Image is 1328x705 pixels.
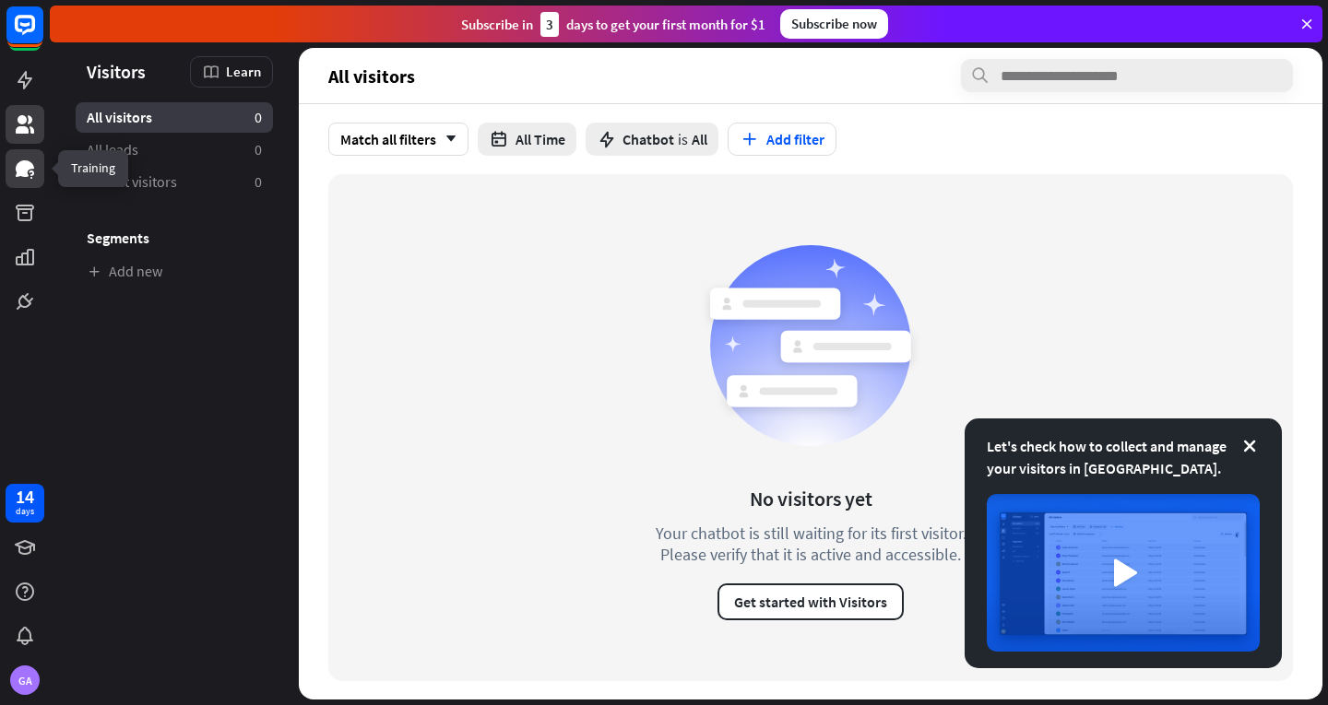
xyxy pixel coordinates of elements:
span: All visitors [87,108,152,127]
div: days [16,505,34,518]
i: arrow_down [436,134,456,145]
span: Chatbot [622,130,674,148]
div: Subscribe now [780,9,888,39]
span: Learn [226,63,261,80]
div: Your chatbot is still waiting for its first visitor. Please verify that it is active and accessible. [622,523,1000,565]
aside: 0 [255,172,262,192]
aside: 0 [255,108,262,127]
button: Get started with Visitors [717,583,904,620]
div: Subscribe in days to get your first month for $1 [461,12,765,37]
a: 14 days [6,484,44,523]
a: Recent visitors 0 [76,167,273,197]
img: image [987,494,1260,652]
div: 3 [540,12,559,37]
span: Recent visitors [87,172,177,192]
div: GA [10,665,40,695]
h3: Segments [76,229,273,247]
a: All leads 0 [76,135,273,165]
span: is [678,130,688,148]
button: All Time [478,123,576,156]
aside: 0 [255,140,262,159]
button: Open LiveChat chat widget [15,7,70,63]
span: All leads [87,140,138,159]
a: Add new [76,256,273,287]
div: Match all filters [328,123,468,156]
div: 14 [16,488,34,505]
span: All [692,130,707,148]
span: Visitors [87,61,146,82]
div: Let's check how to collect and manage your visitors in [GEOGRAPHIC_DATA]. [987,435,1260,479]
span: All visitors [328,65,415,87]
div: No visitors yet [750,486,872,511]
button: Add filter [728,123,836,156]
